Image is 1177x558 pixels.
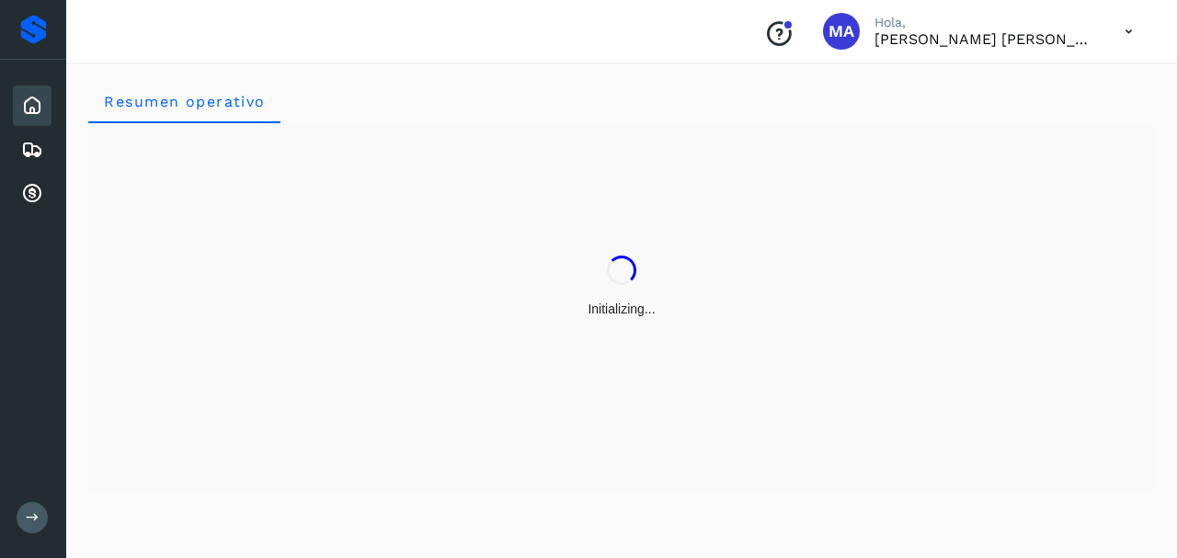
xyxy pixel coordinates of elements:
[103,93,266,110] span: Resumen operativo
[13,130,51,170] div: Embarques
[13,85,51,126] div: Inicio
[13,174,51,214] div: Cuentas por cobrar
[874,30,1095,48] p: MIGUEL ANGEL CRUZ TOLENTINO
[874,15,1095,30] p: Hola,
